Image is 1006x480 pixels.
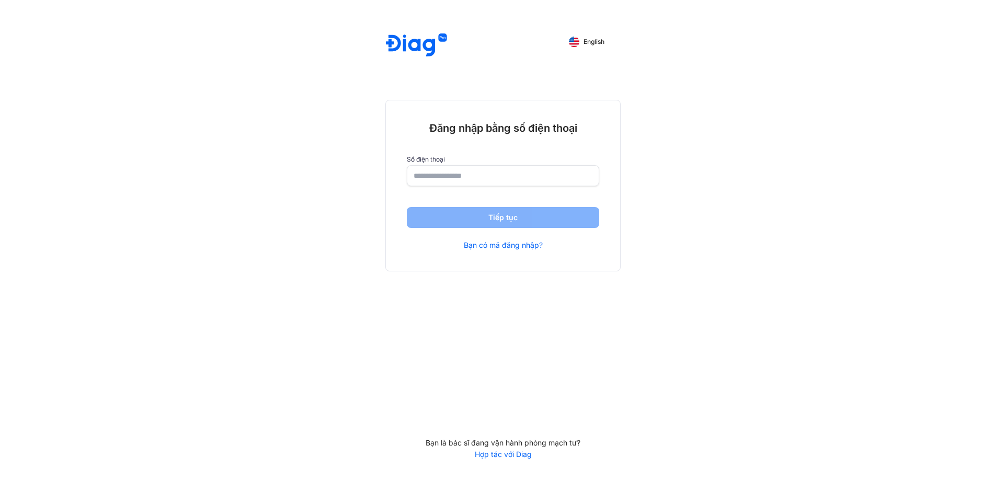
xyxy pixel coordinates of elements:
[386,33,447,58] img: logo
[385,438,621,448] div: Bạn là bác sĩ đang vận hành phòng mạch tư?
[562,33,612,50] button: English
[464,241,543,250] a: Bạn có mã đăng nhập?
[569,37,579,47] img: English
[385,450,621,459] a: Hợp tác với Diag
[407,156,599,163] label: Số điện thoại
[584,38,604,45] span: English
[407,121,599,135] div: Đăng nhập bằng số điện thoại
[407,207,599,228] button: Tiếp tục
